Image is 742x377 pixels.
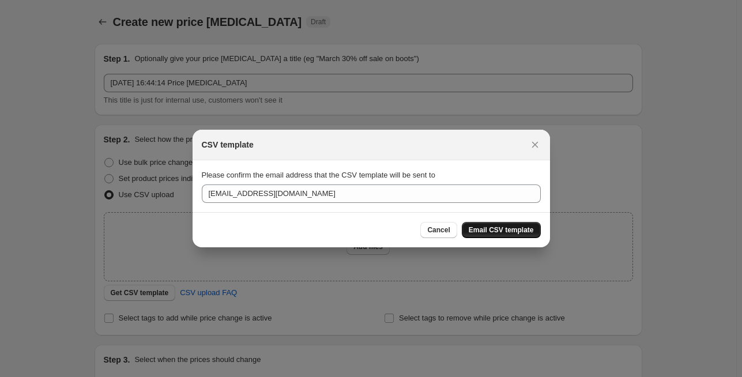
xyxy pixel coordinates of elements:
[469,225,534,235] span: Email CSV template
[527,137,543,153] button: Close
[202,171,435,179] span: Please confirm the email address that the CSV template will be sent to
[420,222,457,238] button: Cancel
[427,225,450,235] span: Cancel
[462,222,541,238] button: Email CSV template
[202,139,254,150] h2: CSV template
